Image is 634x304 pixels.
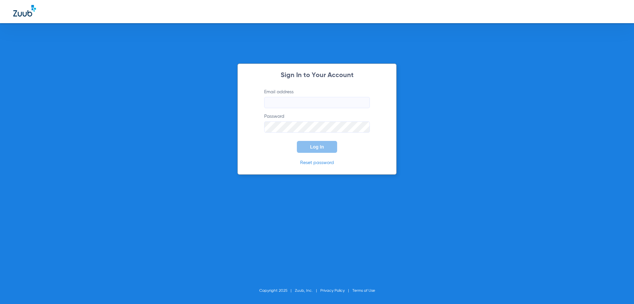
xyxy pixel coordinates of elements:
label: Password [264,113,370,133]
iframe: Chat Widget [601,272,634,304]
a: Privacy Policy [320,289,345,293]
li: Copyright 2025 [259,287,295,294]
h2: Sign In to Your Account [254,72,380,79]
input: Email address [264,97,370,108]
span: Log In [310,144,324,150]
label: Email address [264,89,370,108]
a: Reset password [300,160,334,165]
input: Password [264,121,370,133]
a: Terms of Use [352,289,375,293]
li: Zuub, Inc. [295,287,320,294]
img: Zuub Logo [13,5,36,17]
button: Log In [297,141,337,153]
